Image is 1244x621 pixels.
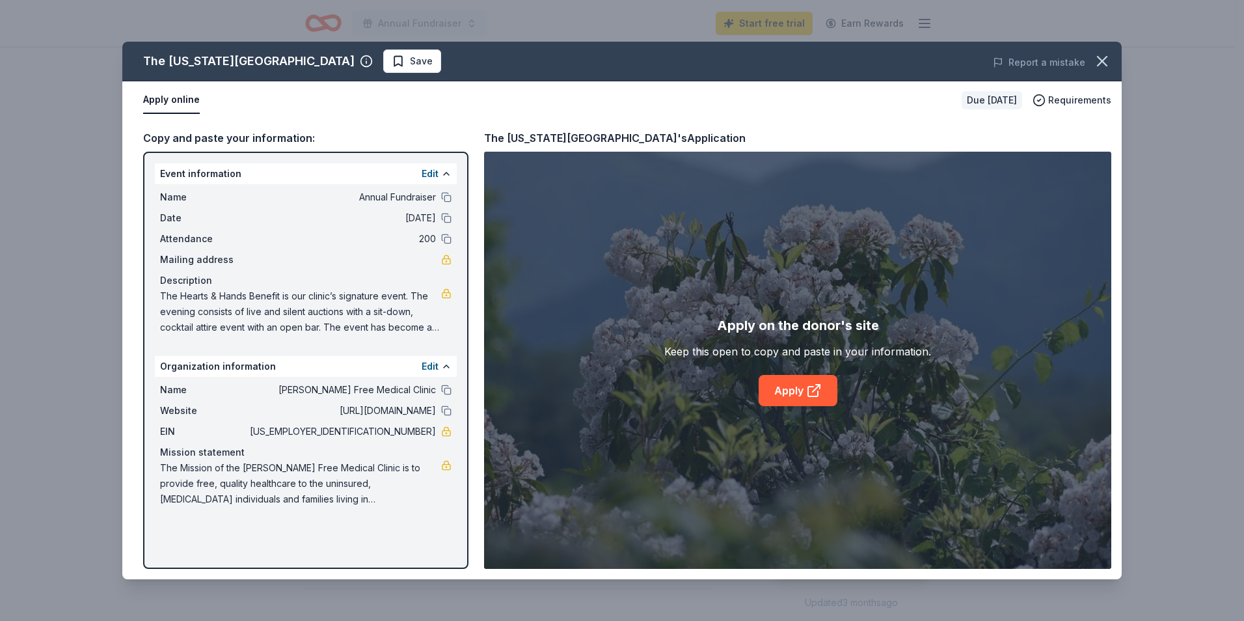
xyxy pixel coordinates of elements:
[247,210,436,226] span: [DATE]
[160,403,247,419] span: Website
[160,288,441,335] span: The Hearts & Hands Benefit is our clinic’s signature event. The evening consists of live and sile...
[155,356,457,377] div: Organization information
[962,91,1022,109] div: Due [DATE]
[717,315,879,336] div: Apply on the donor's site
[410,53,433,69] span: Save
[484,130,746,146] div: The [US_STATE][GEOGRAPHIC_DATA]'s Application
[160,424,247,439] span: EIN
[993,55,1085,70] button: Report a mistake
[160,189,247,205] span: Name
[422,166,439,182] button: Edit
[160,445,452,460] div: Mission statement
[155,163,457,184] div: Event information
[143,51,355,72] div: The [US_STATE][GEOGRAPHIC_DATA]
[143,130,468,146] div: Copy and paste your information:
[160,460,441,507] span: The Mission of the [PERSON_NAME] Free Medical Clinic is to provide free, quality healthcare to th...
[247,403,436,419] span: [URL][DOMAIN_NAME]
[160,210,247,226] span: Date
[160,231,247,247] span: Attendance
[664,344,931,359] div: Keep this open to copy and paste in your information.
[160,273,452,288] div: Description
[1048,92,1111,108] span: Requirements
[247,231,436,247] span: 200
[759,375,837,406] a: Apply
[247,424,436,439] span: [US_EMPLOYER_IDENTIFICATION_NUMBER]
[160,382,247,398] span: Name
[422,359,439,374] button: Edit
[247,189,436,205] span: Annual Fundraiser
[143,87,200,114] button: Apply online
[1033,92,1111,108] button: Requirements
[160,252,247,268] span: Mailing address
[383,49,441,73] button: Save
[247,382,436,398] span: [PERSON_NAME] Free Medical Clinic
